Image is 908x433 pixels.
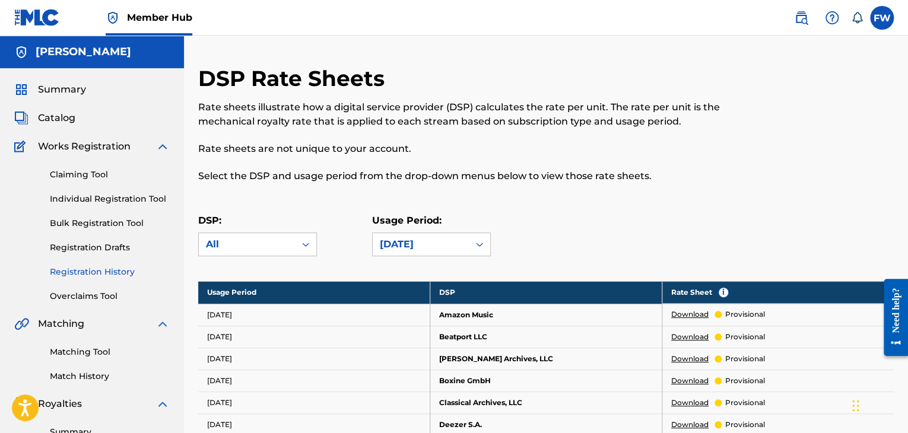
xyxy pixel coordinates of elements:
[430,326,662,348] td: Beatport LLC
[198,391,430,413] td: [DATE]
[671,332,709,342] a: Download
[671,375,709,386] a: Download
[50,266,170,278] a: Registration History
[155,397,170,411] img: expand
[50,193,170,205] a: Individual Registration Tool
[14,9,60,26] img: MLC Logo
[870,6,894,30] div: User Menu
[50,290,170,303] a: Overclaims Tool
[198,169,734,183] p: Select the DSP and usage period from the drop-down menus below to view those rate sheets.
[851,12,863,24] div: Notifications
[852,388,859,424] div: Drag
[36,45,131,59] h5: Frank Wilson
[380,237,462,251] div: [DATE]
[671,309,709,320] a: Download
[198,281,430,304] th: Usage Period
[372,215,442,226] label: Usage Period:
[38,139,131,154] span: Works Registration
[198,65,390,92] h2: DSP Rate Sheets
[725,419,765,430] p: provisional
[198,142,734,156] p: Rate sheets are not unique to your account.
[155,139,170,154] img: expand
[430,281,662,304] th: DSP
[198,304,430,326] td: [DATE]
[38,397,82,411] span: Royalties
[671,419,709,430] a: Download
[14,139,30,154] img: Works Registration
[50,346,170,358] a: Matching Tool
[14,111,75,125] a: CatalogCatalog
[198,215,221,226] label: DSP:
[671,354,709,364] a: Download
[38,317,84,331] span: Matching
[794,11,808,25] img: search
[430,304,662,326] td: Amazon Music
[725,375,765,386] p: provisional
[725,397,765,408] p: provisional
[50,217,170,230] a: Bulk Registration Tool
[789,6,813,30] a: Public Search
[14,317,29,331] img: Matching
[719,288,728,297] span: i
[725,309,765,320] p: provisional
[14,82,86,97] a: SummarySummary
[38,82,86,97] span: Summary
[14,45,28,59] img: Accounts
[849,376,908,433] iframe: Chat Widget
[38,111,75,125] span: Catalog
[198,326,430,348] td: [DATE]
[430,348,662,370] td: [PERSON_NAME] Archives, LLC
[430,370,662,391] td: Boxine GmbH
[725,354,765,364] p: provisional
[155,317,170,331] img: expand
[430,391,662,413] td: Classical Archives, LLC
[106,11,120,25] img: Top Rightsholder
[725,332,765,342] p: provisional
[671,397,709,408] a: Download
[875,270,908,365] iframe: Resource Center
[14,397,28,411] img: Royalties
[662,281,894,304] th: Rate Sheet
[198,370,430,391] td: [DATE]
[206,237,288,251] div: All
[14,82,28,97] img: Summary
[198,348,430,370] td: [DATE]
[198,100,734,129] p: Rate sheets illustrate how a digital service provider (DSP) calculates the rate per unit. The rat...
[820,6,844,30] div: Help
[127,11,192,24] span: Member Hub
[50,241,170,254] a: Registration Drafts
[50,168,170,181] a: Claiming Tool
[50,370,170,383] a: Match History
[14,111,28,125] img: Catalog
[825,11,839,25] img: help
